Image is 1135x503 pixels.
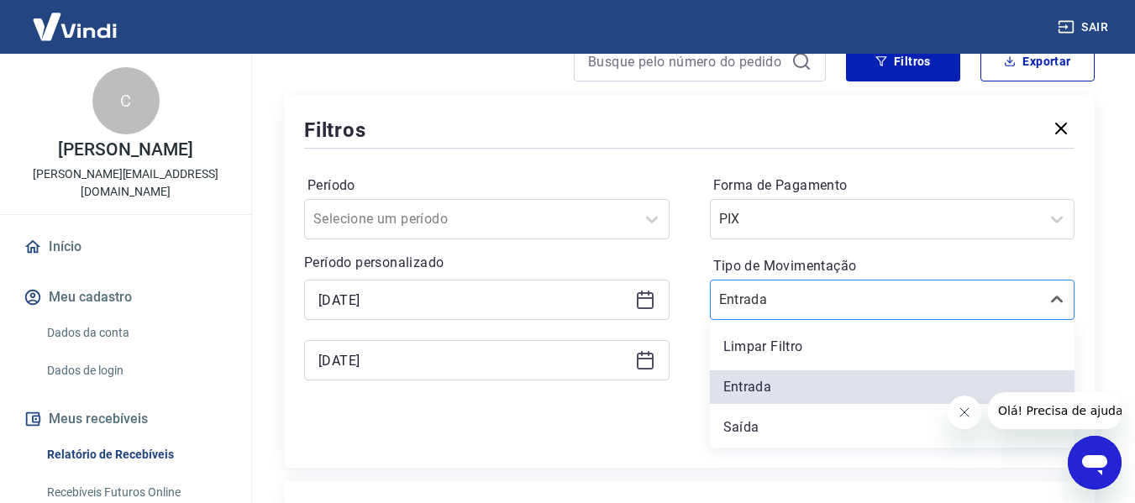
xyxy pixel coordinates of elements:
div: Saída [710,411,1075,444]
iframe: Fechar mensagem [948,396,981,429]
a: Dados da conta [40,316,231,350]
input: Data inicial [318,287,628,312]
p: [PERSON_NAME] [58,141,192,159]
iframe: Mensagem da empresa [988,392,1122,429]
div: C [92,67,160,134]
h5: Filtros [304,117,366,144]
a: Início [20,228,231,265]
iframe: Botão para abrir a janela de mensagens [1068,436,1122,490]
a: Dados de login [40,354,231,388]
button: Exportar [980,41,1095,81]
label: Forma de Pagamento [713,176,1072,196]
input: Data final [318,348,628,373]
div: Entrada [710,370,1075,404]
a: Relatório de Recebíveis [40,438,231,472]
div: Limpar Filtro [710,330,1075,364]
p: Período personalizado [304,253,670,273]
label: Tipo de Movimentação [713,256,1072,276]
p: [PERSON_NAME][EMAIL_ADDRESS][DOMAIN_NAME] [13,165,238,201]
label: Período [307,176,666,196]
button: Meu cadastro [20,279,231,316]
input: Busque pelo número do pedido [588,49,785,74]
button: Filtros [846,41,960,81]
button: Sair [1054,12,1115,43]
button: Meus recebíveis [20,401,231,438]
img: Vindi [20,1,129,52]
span: Olá! Precisa de ajuda? [10,12,141,25]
